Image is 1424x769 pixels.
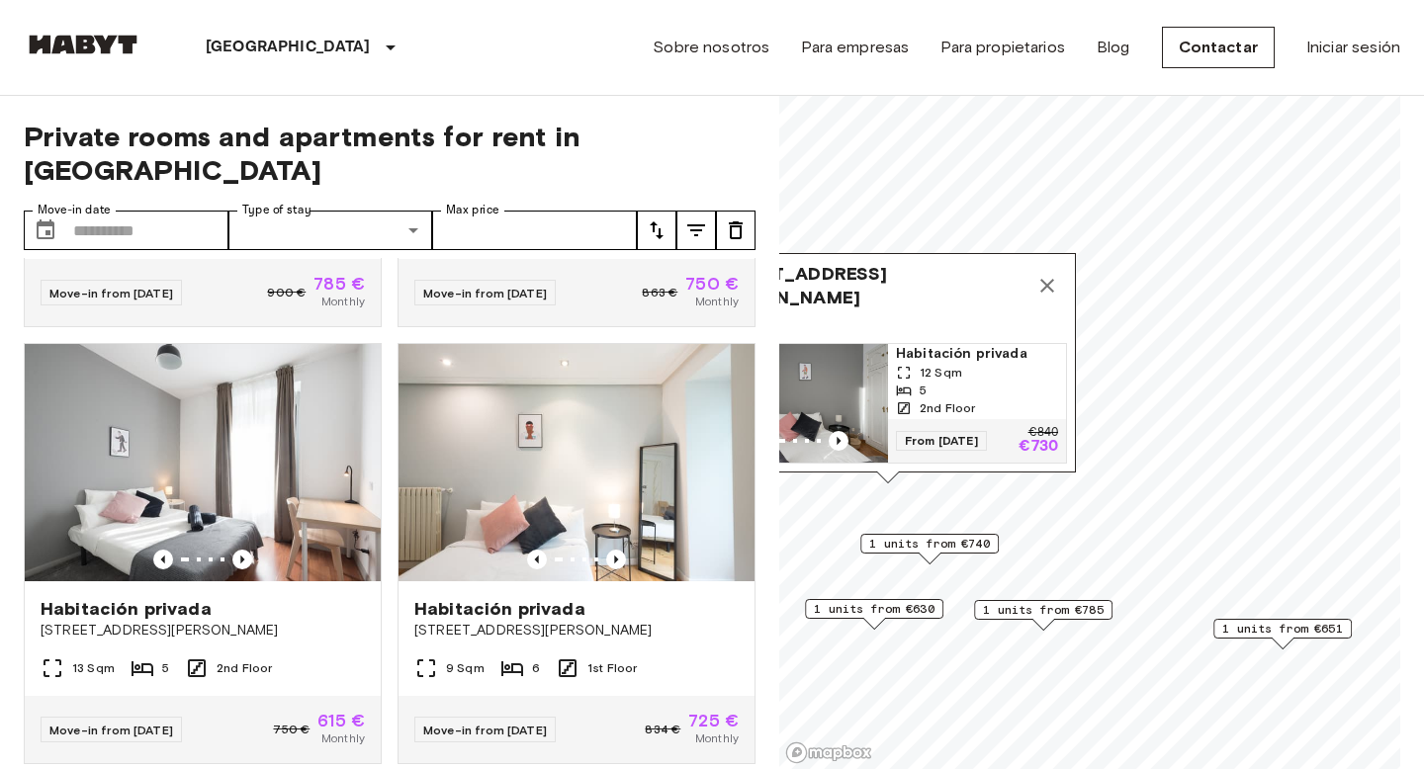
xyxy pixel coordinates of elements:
span: 5 [162,659,169,677]
span: Habitación privada [414,597,585,621]
a: Marketing picture of unit ES-15-001-001-01HPrevious imagePrevious imageHabitación privada[STREET_... [398,343,756,764]
span: 834 € [645,721,680,738]
a: Para empresas [801,36,909,59]
span: Monthly [321,729,365,747]
button: Previous image [527,550,547,569]
span: 1 units from €740 [869,535,990,553]
span: Monthly [695,729,739,747]
span: 1st Floor [587,659,637,677]
label: Max price [446,202,499,218]
label: Move-in date [38,202,111,218]
span: 615 € [317,712,365,729]
p: [GEOGRAPHIC_DATA] [206,36,371,59]
span: 12 Sqm [920,364,962,382]
button: tune [637,211,676,250]
span: [STREET_ADDRESS][PERSON_NAME] [41,621,365,641]
span: 9 Sqm [446,659,485,677]
button: tune [716,211,756,250]
a: Marketing picture of unit ES-15-021-001-04HPrevious imagePrevious imageHabitación privada12 Sqm52... [709,343,1067,464]
img: Habyt [24,35,142,54]
p: €730 [1019,439,1058,455]
img: Marketing picture of unit ES-15-007-001-03H [25,344,381,581]
div: Map marker [1213,619,1352,649]
div: Map marker [974,600,1112,631]
span: 863 € [642,284,677,301]
span: Move-in from [DATE] [49,286,173,300]
div: Map marker [805,599,943,630]
img: Marketing picture of unit ES-15-001-001-01H [399,344,755,581]
span: [STREET_ADDRESS][PERSON_NAME] [414,621,739,641]
span: 900 € [267,284,306,301]
span: Monthly [321,293,365,310]
span: 2nd Floor [920,399,975,417]
div: Map marker [860,534,999,564]
a: Mapbox logo [785,741,872,764]
a: Sobre nosotros [653,36,769,59]
p: €840 [1028,427,1058,439]
span: 5 [920,382,927,399]
button: Previous image [829,431,848,451]
span: Move-in from [DATE] [49,723,173,737]
span: Move-in from [DATE] [423,723,547,737]
button: Choose date [26,211,65,250]
a: Iniciar sesión [1306,36,1400,59]
button: tune [676,211,716,250]
span: Habitación privada [41,597,212,621]
span: 1 units [709,317,1067,335]
div: Map marker [700,253,1076,483]
span: 750 € [685,275,739,293]
a: Blog [1097,36,1130,59]
span: 13 Sqm [72,659,115,677]
label: Type of stay [242,202,311,218]
button: Previous image [606,550,626,569]
span: 1 units from €630 [814,600,934,618]
span: 725 € [688,712,739,729]
span: 750 € [273,721,310,738]
span: From [DATE] [896,431,987,451]
span: 2nd Floor [217,659,272,677]
button: Previous image [153,550,173,569]
img: Marketing picture of unit ES-15-021-001-04H [710,344,888,463]
span: 6 [532,659,540,677]
span: 785 € [313,275,365,293]
span: 1 units from €785 [983,601,1104,619]
button: Previous image [232,550,252,569]
span: Private rooms and apartments for rent in [GEOGRAPHIC_DATA] [24,120,756,187]
a: Contactar [1162,27,1275,68]
span: Move-in from [DATE] [423,286,547,300]
a: Marketing picture of unit ES-15-007-001-03HPrevious imagePrevious imageHabitación privada[STREET_... [24,343,382,764]
span: [STREET_ADDRESS][PERSON_NAME] [709,262,1027,309]
span: Monthly [695,293,739,310]
span: Habitación privada [896,344,1058,364]
span: 1 units from €651 [1222,620,1343,638]
a: Para propietarios [940,36,1065,59]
